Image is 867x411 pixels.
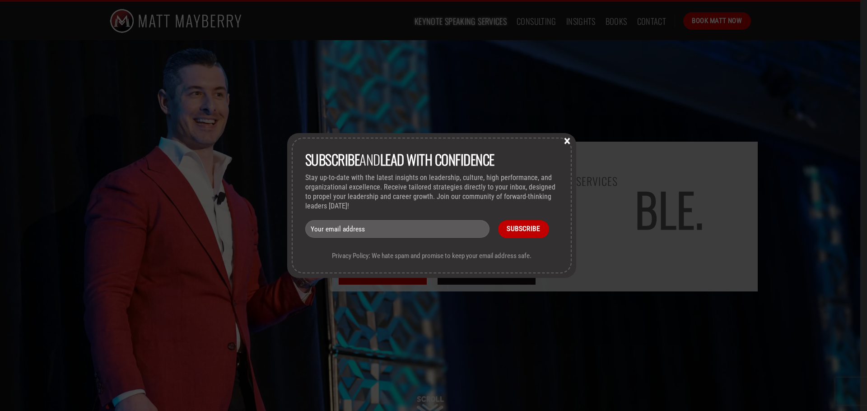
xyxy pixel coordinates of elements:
[305,220,489,238] input: Your email address
[305,149,494,170] span: and
[380,149,494,170] strong: lead with Confidence
[305,252,558,260] p: Privacy Policy: We hate spam and promise to keep your email address safe.
[305,149,360,170] strong: Subscribe
[560,136,574,144] button: Close
[305,173,558,211] p: Stay up-to-date with the latest insights on leadership, culture, high performance, and organizati...
[498,220,549,238] input: Subscribe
